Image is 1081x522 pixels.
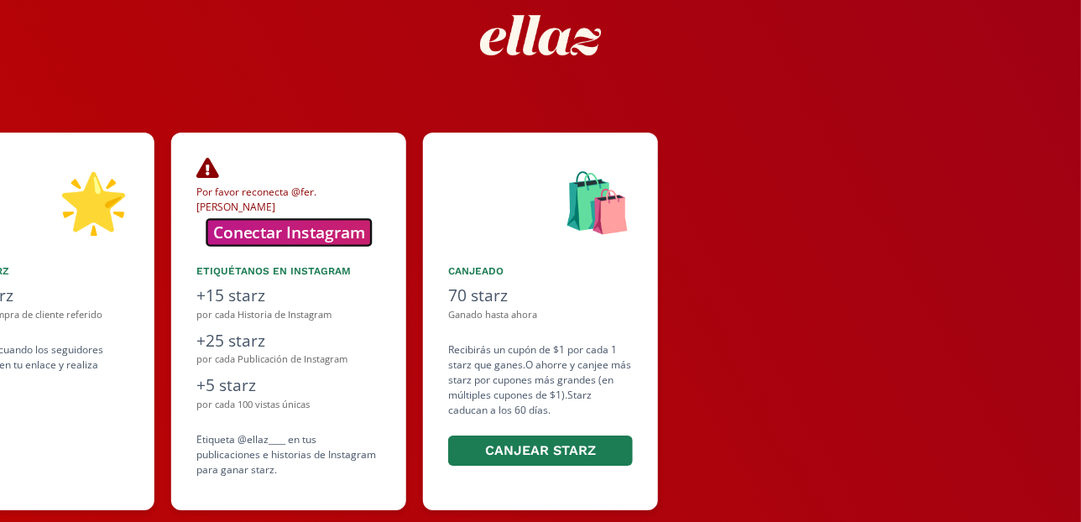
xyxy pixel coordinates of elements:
[196,352,381,367] div: por cada Publicación de Instagram
[196,308,381,322] div: por cada Historia de Instagram
[196,264,381,279] div: Etiquétanos en Instagram
[448,158,633,243] div: 🛍️
[196,284,381,308] div: +15 starz
[196,170,316,214] span: Por favor reconecta @fer.[PERSON_NAME]
[448,436,633,467] button: Canjear starz
[448,342,633,469] div: Recibirás un cupón de $1 por cada 1 starz que ganes. O ahorre y canjee más starz por cupones más ...
[448,308,633,322] div: Ganado hasta ahora
[196,432,381,478] div: Etiqueta @ellaz____ en tus publicaciones e historias de Instagram para ganar starz.
[206,219,371,245] button: Conectar Instagram
[448,264,633,279] div: Canjeado
[196,373,381,398] div: +5 starz
[196,398,381,412] div: por cada 100 vistas únicas
[196,329,381,353] div: +25 starz
[448,284,633,308] div: 70 starz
